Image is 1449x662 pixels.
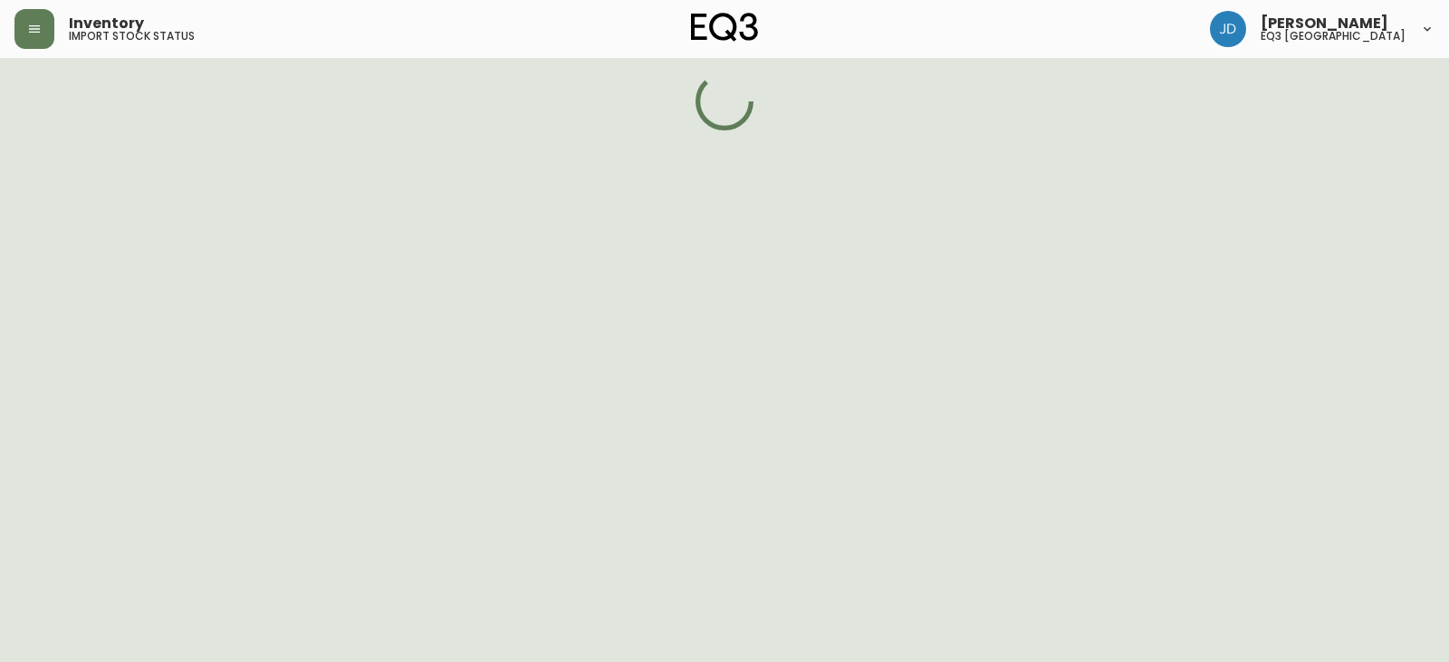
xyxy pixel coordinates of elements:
span: Inventory [69,16,144,31]
img: logo [691,13,758,42]
h5: import stock status [69,31,195,42]
h5: eq3 [GEOGRAPHIC_DATA] [1261,31,1406,42]
img: 7c567ac048721f22e158fd313f7f0981 [1210,11,1246,47]
span: [PERSON_NAME] [1261,16,1388,31]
